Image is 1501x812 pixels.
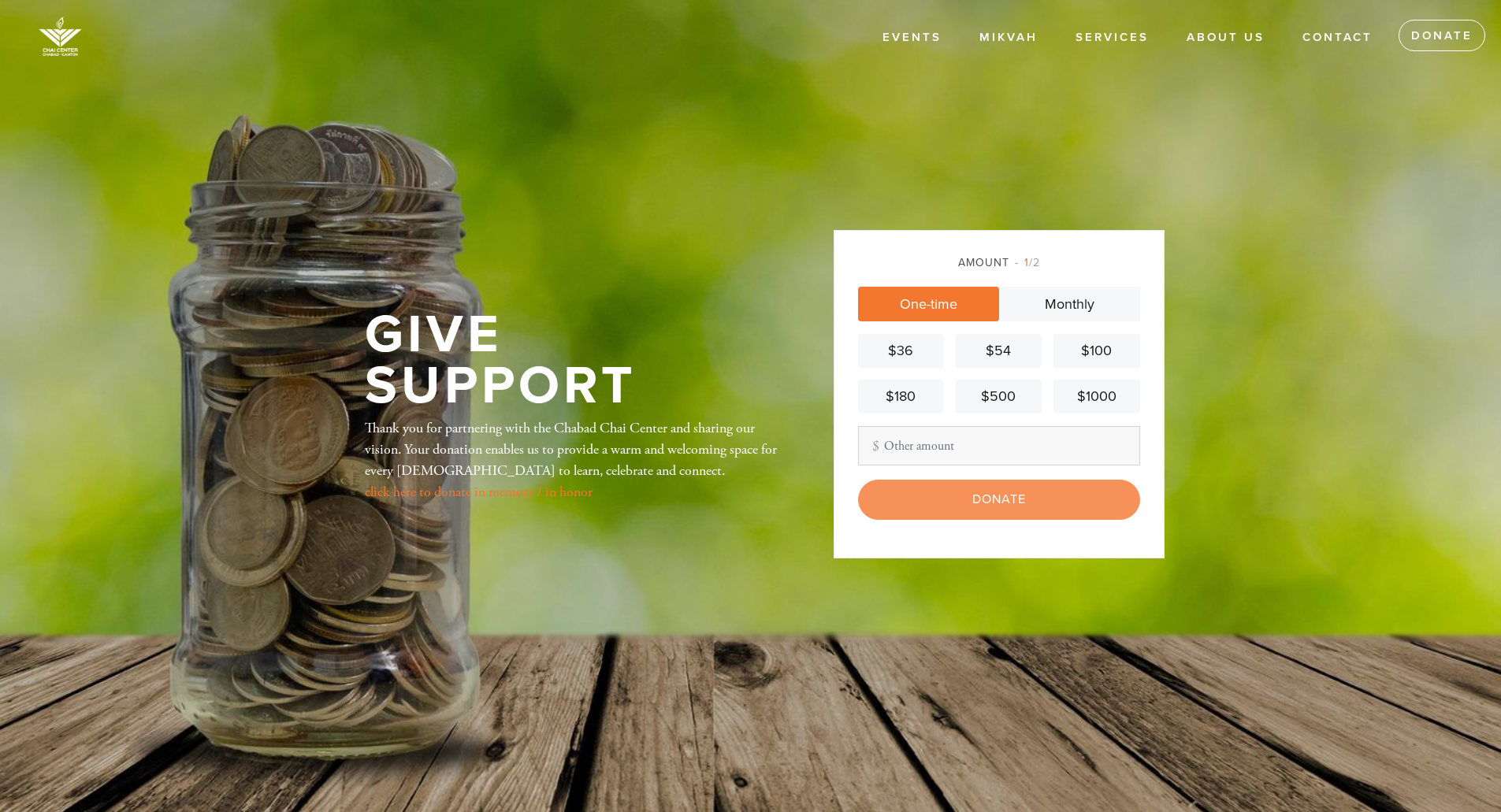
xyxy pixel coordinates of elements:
a: Events [871,23,953,53]
a: $180 [858,380,944,413]
div: $180 [864,386,938,407]
div: $36 [864,340,938,362]
a: Donate [1399,20,1485,51]
a: $54 [956,334,1042,368]
a: One-time [858,287,999,321]
a: $100 [1053,334,1139,368]
h1: Give Support [365,310,782,411]
a: $500 [956,380,1042,413]
span: 1 [1024,256,1029,269]
img: image%20%281%29.png [24,8,97,65]
div: $100 [1060,340,1133,362]
div: $500 [962,386,1035,407]
a: click here to donate in memory / in honor [365,483,593,501]
a: About Us [1175,23,1276,53]
a: $36 [858,334,944,368]
a: Contact [1291,23,1384,53]
span: /2 [1015,256,1040,269]
input: Other amount [858,426,1140,465]
a: Services [1064,23,1161,53]
div: Amount [858,254,1140,271]
div: Thank you for partnering with the Chabad Chai Center and sharing our vision. Your donation enable... [365,417,782,502]
div: $1000 [1060,386,1133,407]
div: $54 [962,340,1035,362]
a: $1000 [1053,380,1139,413]
a: Mikvah [968,23,1050,53]
a: Monthly [999,287,1140,321]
